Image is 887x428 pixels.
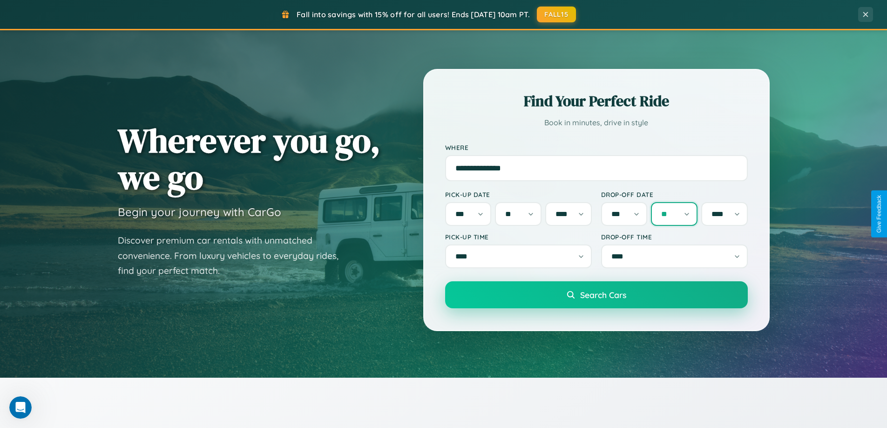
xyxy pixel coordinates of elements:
[118,205,281,219] h3: Begin your journey with CarGo
[297,10,530,19] span: Fall into savings with 15% off for all users! Ends [DATE] 10am PT.
[537,7,576,22] button: FALL15
[118,233,351,279] p: Discover premium car rentals with unmatched convenience. From luxury vehicles to everyday rides, ...
[601,190,748,198] label: Drop-off Date
[601,233,748,241] label: Drop-off Time
[445,190,592,198] label: Pick-up Date
[580,290,626,300] span: Search Cars
[445,233,592,241] label: Pick-up Time
[118,122,380,196] h1: Wherever you go, we go
[445,91,748,111] h2: Find Your Perfect Ride
[445,281,748,308] button: Search Cars
[876,195,882,233] div: Give Feedback
[445,143,748,151] label: Where
[9,396,32,419] iframe: Intercom live chat
[445,116,748,129] p: Book in minutes, drive in style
